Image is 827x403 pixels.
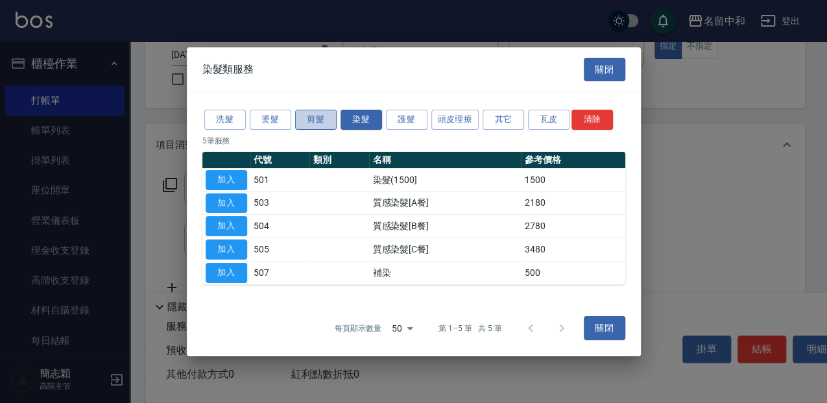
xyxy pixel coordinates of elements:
th: 類別 [309,152,369,169]
button: 染髮 [341,110,382,130]
td: 1500 [521,168,625,191]
button: 關閉 [584,316,625,340]
button: 加入 [206,193,247,213]
button: 護髮 [386,110,427,130]
button: 加入 [206,239,247,260]
td: 503 [250,191,310,215]
p: 每頁顯示數量 [335,323,381,334]
button: 清除 [571,110,613,130]
th: 名稱 [369,152,521,169]
td: 501 [250,168,310,191]
button: 頭皮理療 [431,110,479,130]
button: 加入 [206,263,247,283]
td: 質感染髮[C餐] [369,238,521,261]
p: 5 筆服務 [202,135,625,147]
td: 質感染髮[A餐] [369,191,521,215]
p: 第 1–5 筆 共 5 筆 [438,323,501,334]
div: 50 [387,310,418,345]
button: 瓦皮 [528,110,569,130]
td: 2180 [521,191,625,215]
button: 加入 [206,216,247,236]
th: 參考價格 [521,152,625,169]
button: 加入 [206,170,247,190]
button: 關閉 [584,57,625,81]
td: 質感染髮[B餐] [369,215,521,238]
td: 505 [250,238,310,261]
td: 2780 [521,215,625,238]
th: 代號 [250,152,310,169]
button: 洗髮 [204,110,246,130]
td: 500 [521,261,625,284]
td: 507 [250,261,310,284]
button: 其它 [483,110,524,130]
button: 剪髮 [295,110,337,130]
td: 3480 [521,238,625,261]
td: 補染 [369,261,521,284]
span: 染髮類服務 [202,63,254,76]
td: 504 [250,215,310,238]
button: 燙髮 [250,110,291,130]
td: 染髮(1500] [369,168,521,191]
